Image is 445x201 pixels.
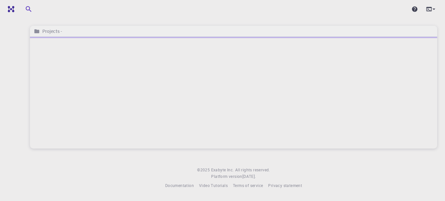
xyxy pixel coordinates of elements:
[199,182,228,189] a: Video Tutorials
[199,183,228,188] span: Video Tutorials
[197,167,211,173] span: © 2025
[211,167,234,172] span: Exabyte Inc.
[233,183,263,188] span: Terms of service
[5,6,14,12] img: logo
[242,173,256,180] a: [DATE].
[235,167,270,173] span: All rights reserved.
[268,182,302,189] a: Privacy statement
[40,28,62,35] h6: Projects -
[211,173,242,180] span: Platform version
[242,174,256,179] span: [DATE] .
[165,183,194,188] span: Documentation
[211,167,234,173] a: Exabyte Inc.
[165,182,194,189] a: Documentation
[33,28,64,35] nav: breadcrumb
[268,183,302,188] span: Privacy statement
[233,182,263,189] a: Terms of service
